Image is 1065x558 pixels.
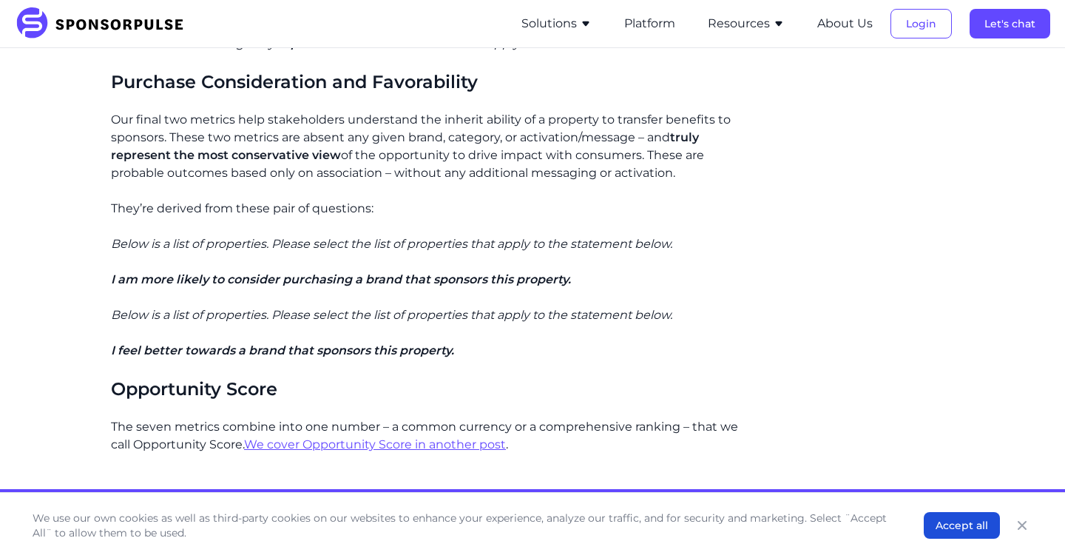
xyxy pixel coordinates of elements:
a: Let's chat [970,17,1050,30]
button: Login [890,9,952,38]
a: About Us [817,17,873,30]
iframe: Chat Widget [991,487,1065,558]
h3: Purchase Consideration and Favorability [111,70,740,93]
span: I am more likely to consider purchasing a brand that sponsors this property. [111,272,571,286]
a: Login [890,17,952,30]
p: Our final two metrics help stakeholders understand the inherit ability of a property to transfer ... [111,111,740,182]
span: truly represent the most conservative view [111,130,699,162]
h3: Opportunity Score [111,377,740,400]
a: We cover Opportunity Score in another post [244,437,506,451]
button: About Us [817,15,873,33]
button: Let's chat [970,9,1050,38]
p: We use our own cookies as well as third-party cookies on our websites to enhance your experience,... [33,511,894,540]
button: Platform [624,15,675,33]
span: passionate about [291,36,396,50]
i: Which of the following are you [111,36,291,50]
button: Solutions [521,15,592,33]
i: Below is a list of properties. Please select the list of properties that apply to the statement b... [111,237,672,251]
p: They’re derived from these pair of questions: [111,200,740,218]
a: Platform [624,17,675,30]
span: I feel better towards a brand that sponsors this property. [111,343,454,357]
button: Accept all [924,512,1000,539]
img: SponsorPulse [15,7,195,40]
button: Resources [708,15,785,33]
i: ? Select all that apply. [396,36,521,50]
i: Below is a list of properties. Please select the list of properties that apply to the statement b... [111,308,672,322]
p: The seven metrics combine into one number – a common currency or a comprehensive ranking – that w... [111,418,740,454]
